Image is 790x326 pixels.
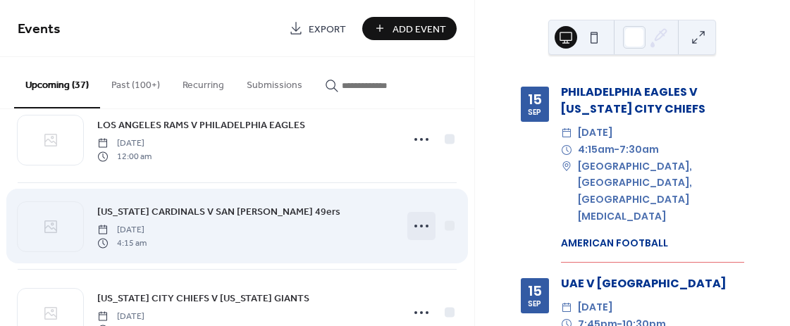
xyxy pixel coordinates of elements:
[97,203,340,220] a: [US_STATE] CARDINALS V SAN [PERSON_NAME] 49ers
[235,57,314,107] button: Submissions
[97,290,309,306] a: [US_STATE] CITY CHIEFS V [US_STATE] GIANTS
[393,22,446,37] span: Add Event
[278,17,357,40] a: Export
[362,17,457,40] button: Add Event
[97,118,305,133] span: LOS ANGELES RAMS V PHILADELPHIA EAGLES
[18,15,61,43] span: Events
[578,158,744,225] span: [GEOGRAPHIC_DATA], [GEOGRAPHIC_DATA], [GEOGRAPHIC_DATA][MEDICAL_DATA]
[561,142,572,158] div: ​
[97,237,147,249] span: 4:15 am
[309,22,346,37] span: Export
[97,291,309,306] span: [US_STATE] CITY CHIEFS V [US_STATE] GIANTS
[97,224,147,237] span: [DATE]
[97,137,152,150] span: [DATE]
[619,142,659,158] span: 7:30am
[97,205,340,220] span: [US_STATE] CARDINALS V SAN [PERSON_NAME] 49ers
[97,117,305,133] a: LOS ANGELES RAMS V PHILADELPHIA EAGLES
[615,142,619,158] span: -
[100,57,171,107] button: Past (100+)
[528,301,541,308] div: Sep
[171,57,235,107] button: Recurring
[561,299,572,316] div: ​
[578,125,612,142] span: [DATE]
[561,84,744,118] div: PHILADELPHIA EAGLES V [US_STATE] CITY CHIEFS
[578,299,612,316] span: [DATE]
[561,236,744,251] div: AMERICAN FOOTBALL
[561,275,744,292] div: UAE V [GEOGRAPHIC_DATA]
[561,125,572,142] div: ​
[578,142,615,158] span: 4:15am
[97,311,147,323] span: [DATE]
[528,109,541,116] div: Sep
[97,150,152,163] span: 12:00 am
[528,284,542,298] div: 15
[528,92,542,106] div: 15
[14,57,100,108] button: Upcoming (37)
[561,158,572,175] div: ​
